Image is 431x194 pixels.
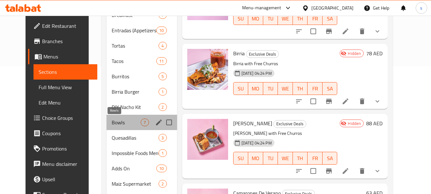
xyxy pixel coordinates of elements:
[112,88,159,96] span: Birria Burger
[342,27,349,35] a: Edit menu item
[239,70,274,76] span: [DATE] 04:24 PM
[187,119,228,160] img: Birria Burrito
[374,167,381,175] svg: Show Choices
[280,154,290,163] span: WE
[308,12,323,25] button: FR
[236,84,246,93] span: SU
[354,163,370,179] button: delete
[366,119,383,128] h6: 88 AED
[280,14,290,23] span: WE
[345,120,363,127] span: Hidden
[159,103,167,111] div: items
[307,95,320,108] span: Select to update
[157,58,166,64] span: 11
[39,83,93,91] span: Full Menu View
[233,82,248,95] button: SU
[107,99,177,115] div: DIY Nacho Kit2
[112,149,159,157] span: Impossible Foods Menu
[159,74,166,80] span: 5
[321,94,337,109] button: Branch-specific-item
[310,154,320,163] span: FR
[107,38,177,53] div: Tortas4
[141,119,149,126] div: items
[291,163,307,179] button: sort-choices
[159,104,166,110] span: 2
[156,57,167,65] div: items
[107,145,177,161] div: Impossible Foods Menu1
[233,129,338,137] p: [PERSON_NAME] with Free Churros
[342,97,349,105] a: Edit menu item
[157,166,166,172] span: 10
[248,152,263,165] button: MO
[242,4,281,12] div: Menu-management
[239,140,274,146] span: [DATE] 04:24 PM
[370,94,385,109] button: show more
[107,176,177,191] div: Maiz Supermarket2
[280,84,290,93] span: WE
[112,57,156,65] span: Tacos
[107,53,177,69] div: Tacos11
[28,141,98,156] a: Promotions
[112,119,141,126] span: Bowls
[233,60,338,68] p: Birria with Free Churros
[295,14,305,23] span: TH
[159,89,166,95] span: 1
[28,172,98,187] a: Upsell
[374,97,381,105] svg: Show Choices
[266,154,276,163] span: TU
[374,27,381,35] svg: Show Choices
[112,42,159,50] div: Tortas
[42,160,93,168] span: Menu disclaimer
[251,14,261,23] span: MO
[246,50,279,58] span: Exclusive Deals
[42,175,93,183] span: Upsell
[159,135,166,141] span: 3
[263,12,278,25] button: TU
[354,94,370,109] button: delete
[141,120,148,126] span: 7
[159,134,167,142] div: items
[293,82,308,95] button: TH
[112,73,159,80] span: Burritos
[107,84,177,99] div: Birria Burger1
[366,49,383,58] h6: 78 AED
[291,24,307,39] button: sort-choices
[159,42,167,50] div: items
[263,82,278,95] button: TU
[278,152,293,165] button: WE
[159,43,166,49] span: 4
[354,24,370,39] button: delete
[310,14,320,23] span: FR
[308,82,323,95] button: FR
[28,126,98,141] a: Coupons
[107,161,177,176] div: Adds On10
[420,4,422,12] span: s
[159,150,166,156] span: 1
[293,12,308,25] button: TH
[39,68,93,76] span: Sections
[278,12,293,25] button: WE
[42,37,93,45] span: Branches
[325,14,335,23] span: SA
[236,14,246,23] span: SU
[321,24,337,39] button: Branch-specific-item
[157,27,166,34] span: 10
[107,69,177,84] div: Burritos5
[159,88,167,96] div: items
[159,149,167,157] div: items
[187,49,228,90] img: Birria
[273,120,306,128] div: Exclusive Deals
[112,103,159,111] span: DIY Nacho Kit
[107,130,177,145] div: Quesadillas3
[323,152,338,165] button: SA
[107,23,177,38] div: Entradas (Appetizers)10
[307,25,320,38] span: Select to update
[295,154,305,163] span: TH
[251,84,261,93] span: MO
[112,134,159,142] div: Quesadillas
[39,99,93,106] span: Edit Menu
[291,94,307,109] button: sort-choices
